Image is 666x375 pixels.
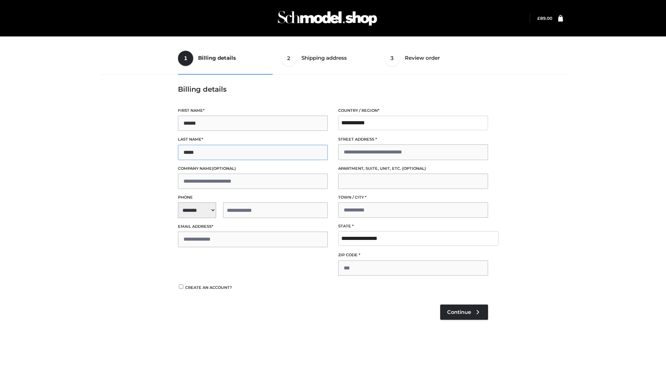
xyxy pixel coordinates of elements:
span: (optional) [212,166,236,171]
label: Town / City [338,194,488,201]
img: Schmodel Admin 964 [275,5,379,32]
label: Apartment, suite, unit, etc. [338,165,488,172]
label: Street address [338,136,488,143]
h3: Billing details [178,85,488,93]
a: £89.00 [537,16,552,21]
span: £ [537,16,540,21]
span: Continue [447,309,471,315]
span: (optional) [402,166,426,171]
label: Country / Region [338,107,488,114]
label: Last name [178,136,328,143]
label: First name [178,107,328,114]
label: ZIP Code [338,252,488,258]
label: Email address [178,223,328,230]
span: Create an account? [185,285,232,290]
bdi: 89.00 [537,16,552,21]
label: Phone [178,194,328,201]
a: Continue [440,305,488,320]
label: State [338,223,488,230]
label: Company name [178,165,328,172]
input: Create an account? [178,284,184,289]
